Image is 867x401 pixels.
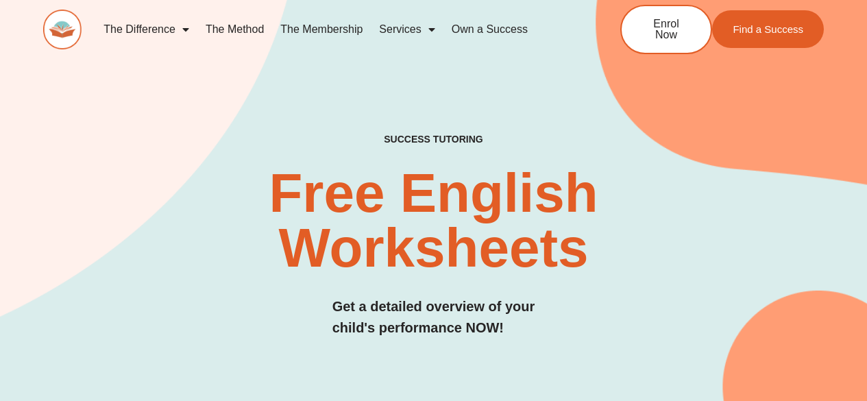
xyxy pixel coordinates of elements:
[712,10,824,48] a: Find a Success
[332,296,535,339] h3: Get a detailed overview of your child's performance NOW!
[176,166,691,276] h2: Free English Worksheets​
[95,14,197,45] a: The Difference
[620,5,712,54] a: Enrol Now
[733,24,803,34] span: Find a Success
[642,19,690,40] span: Enrol Now
[272,14,371,45] a: The Membership
[318,134,549,145] h4: SUCCESS TUTORING​
[371,14,443,45] a: Services
[443,14,536,45] a: Own a Success
[197,14,272,45] a: The Method
[95,14,575,45] nav: Menu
